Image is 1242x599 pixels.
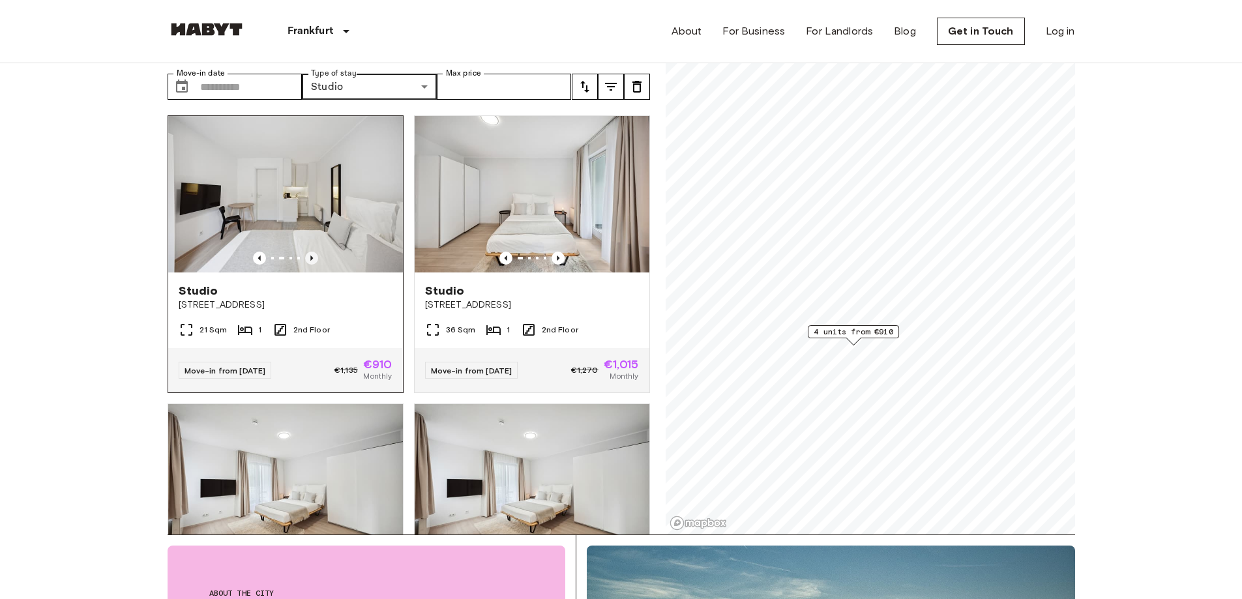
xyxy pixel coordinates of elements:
img: Habyt [168,23,246,36]
button: tune [598,74,624,100]
span: €1,015 [604,358,639,370]
span: [STREET_ADDRESS] [179,299,392,312]
button: tune [624,74,650,100]
button: tune [572,74,598,100]
a: Log in [1046,23,1075,39]
span: Move-in from [DATE] [185,366,266,375]
img: Marketing picture of unit DE-04-070-011-01 [415,116,649,272]
a: Marketing picture of unit DE-04-070-011-01Previous imagePrevious imageStudio[STREET_ADDRESS]36 Sq... [414,115,650,393]
span: 4 units from €910 [814,326,893,338]
button: Previous image [552,252,565,265]
img: Marketing picture of unit DE-04-070-006-01 [168,404,403,561]
a: About [672,23,702,39]
a: Blog [894,23,916,39]
span: €1,270 [571,364,599,376]
span: 2nd Floor [293,324,330,336]
span: 1 [507,324,510,336]
span: €910 [363,358,392,370]
label: Max price [446,68,481,79]
span: 21 Sqm [200,324,228,336]
span: Move-in from [DATE] [431,366,512,375]
span: 1 [258,324,261,336]
button: Previous image [253,252,266,265]
button: Previous image [499,252,512,265]
span: €1,135 [334,364,358,376]
a: For Landlords [806,23,873,39]
div: Studio [302,74,437,100]
span: [STREET_ADDRESS] [425,299,639,312]
img: Marketing picture of unit DE-04-070-002-01 [415,404,649,561]
span: Studio [179,283,218,299]
span: About the city [209,587,524,599]
label: Type of stay [311,68,357,79]
span: 36 Sqm [446,324,476,336]
a: Marketing picture of unit DE-04-070-012-01Marketing picture of unit DE-04-070-012-01Previous imag... [168,115,404,393]
span: Monthly [610,370,638,382]
span: Monthly [363,370,392,382]
a: Get in Touch [937,18,1025,45]
a: For Business [722,23,785,39]
a: Mapbox logo [670,516,727,531]
button: Choose date [169,74,195,100]
button: Previous image [305,252,318,265]
img: Marketing picture of unit DE-04-070-012-01 [168,116,403,272]
span: Studio [425,283,465,299]
div: Map marker [808,325,899,345]
span: 2nd Floor [542,324,578,336]
p: Frankfurt [288,23,333,39]
label: Move-in date [177,68,225,79]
